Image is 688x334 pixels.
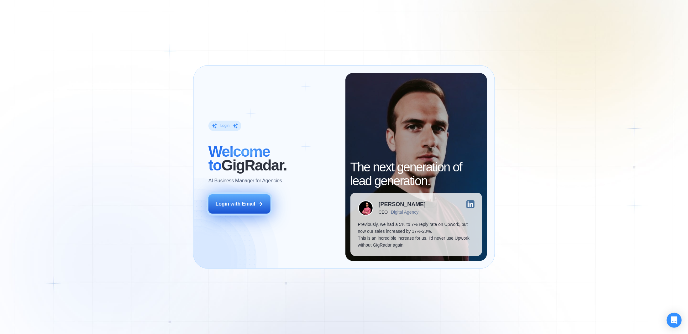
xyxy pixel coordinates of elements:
h2: ‍ GigRadar. [208,145,338,172]
h2: The next generation of lead generation. [350,160,482,188]
div: Login with Email [216,201,255,207]
div: Login [220,123,229,128]
div: Open Intercom Messenger [667,313,682,328]
button: Login with Email [208,194,270,214]
p: AI Business Manager for Agencies [208,177,282,184]
div: CEO [379,210,388,215]
p: Previously, we had a 5% to 7% reply rate on Upwork, but now our sales increased by 17%-20%. This ... [358,221,475,248]
span: Welcome to [208,143,270,174]
div: [PERSON_NAME] [379,201,426,207]
div: Digital Agency [391,210,418,215]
